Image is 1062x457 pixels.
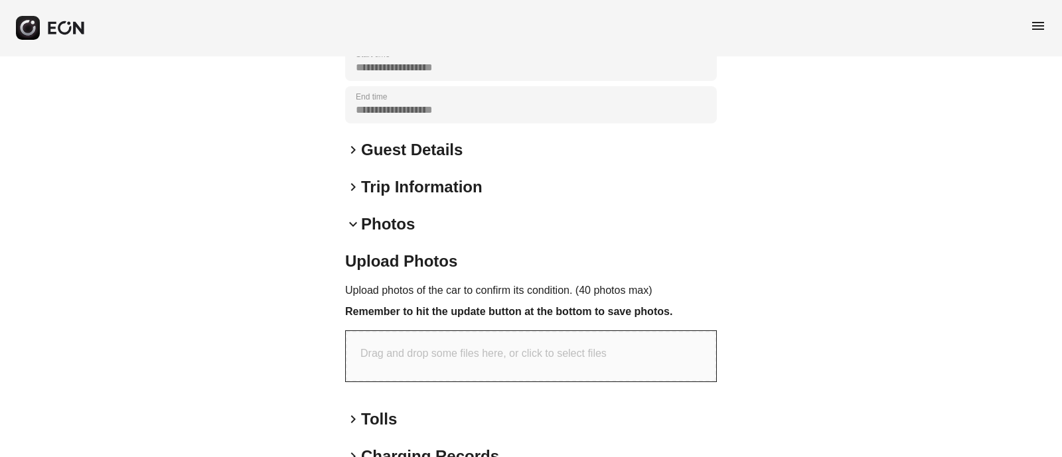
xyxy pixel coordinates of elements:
h2: Upload Photos [345,251,717,272]
h2: Photos [361,214,415,235]
h3: Remember to hit the update button at the bottom to save photos. [345,304,717,320]
h2: Guest Details [361,139,463,161]
span: keyboard_arrow_right [345,411,361,427]
h2: Trip Information [361,176,483,198]
span: menu [1030,18,1046,34]
p: Drag and drop some files here, or click to select files [360,346,607,361]
h2: Tolls [361,409,397,430]
span: keyboard_arrow_down [345,216,361,232]
p: Upload photos of the car to confirm its condition. (40 photos max) [345,283,717,298]
span: keyboard_arrow_right [345,179,361,195]
span: keyboard_arrow_right [345,142,361,158]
